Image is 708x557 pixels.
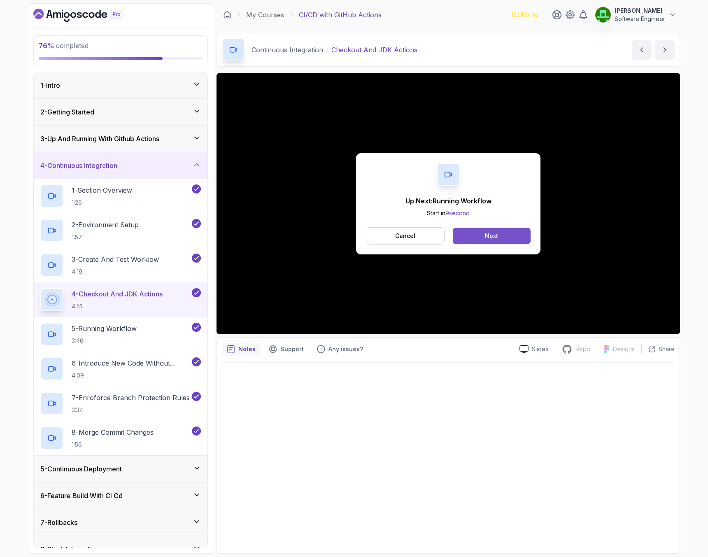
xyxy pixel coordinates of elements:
[655,40,675,60] button: next content
[33,9,142,22] a: Dashboard
[217,73,680,334] iframe: 4 - Checkout and JDK Actions
[72,393,190,403] p: 7 - Enroforce Branch Protection Rules
[39,42,54,50] span: 76 %
[39,42,88,50] span: completed
[445,210,470,217] span: 9 second
[40,357,201,380] button: 6-Introduce New Code Without Testing4:09
[34,152,207,179] button: 4-Continuous Integration
[40,544,99,554] h3: 8 - Slack Integration
[72,302,163,310] p: 4:51
[72,289,163,299] p: 4 - Checkout And JDK Actions
[659,345,675,353] p: Share
[72,406,190,414] p: 3:34
[34,509,207,536] button: 7-Rollbacks
[34,72,207,98] button: 1-Intro
[40,464,122,474] h3: 5 - Continuous Deployment
[532,345,548,353] p: Slides
[575,345,590,353] p: Repo
[34,482,207,509] button: 6-Feature Build With Ci Cd
[72,220,139,230] p: 2 - Environment Setup
[72,371,190,380] p: 4:09
[40,392,201,415] button: 7-Enroforce Branch Protection Rules3:34
[72,358,190,368] p: 6 - Introduce New Code Without Testing
[40,288,201,311] button: 4-Checkout And JDK Actions4:51
[40,161,117,170] h3: 4 - Continuous Integration
[72,440,154,449] p: 1:56
[40,254,201,277] button: 3-Create And Test Worklow4:19
[72,185,132,195] p: 1 - Section Overview
[513,345,555,354] a: Slides
[223,11,231,19] a: Dashboard
[72,233,139,241] p: 1:57
[40,426,201,450] button: 8-Merge Commit Changes1:56
[40,219,201,242] button: 2-Environment Setup1:57
[395,232,415,240] p: Cancel
[328,345,363,353] p: Any issues?
[331,45,417,55] p: Checkout And JDK Actions
[222,343,261,356] button: notes button
[405,209,491,217] p: Start in
[40,134,159,144] h3: 3 - Up And Running With Github Actions
[72,254,159,264] p: 3 - Create And Test Worklow
[72,268,159,276] p: 4:19
[246,10,284,20] a: My Courses
[40,107,94,117] h3: 2 - Getting Started
[511,11,538,19] p: 1321 Points
[485,232,498,240] div: Next
[34,126,207,152] button: 3-Up And Running With Github Actions
[453,228,531,244] button: Next
[72,427,154,437] p: 8 - Merge Commit Changes
[238,345,256,353] p: Notes
[40,184,201,207] button: 1-Section Overview1:26
[72,337,137,345] p: 3:46
[264,343,309,356] button: Support button
[613,345,635,353] p: Designs
[615,7,665,15] p: [PERSON_NAME]
[72,198,132,207] p: 1:26
[40,323,201,346] button: 5-Running Workflow3:46
[641,345,675,353] button: Share
[366,227,445,245] button: Cancel
[72,324,137,333] p: 5 - Running Workflow
[299,10,382,20] p: CI/CD with GitHub Actions
[252,45,323,55] p: Continuous Integration
[40,80,60,90] h3: 1 - Intro
[40,517,77,527] h3: 7 - Rollbacks
[595,7,611,23] img: user profile image
[34,456,207,482] button: 5-Continuous Deployment
[280,345,304,353] p: Support
[312,343,368,356] button: Feedback button
[40,491,123,501] h3: 6 - Feature Build With Ci Cd
[615,15,665,23] p: Software Engineer
[405,196,491,206] p: Up Next: Running Workflow
[34,99,207,125] button: 2-Getting Started
[595,7,677,23] button: user profile image[PERSON_NAME]Software Engineer
[632,40,652,60] button: previous content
